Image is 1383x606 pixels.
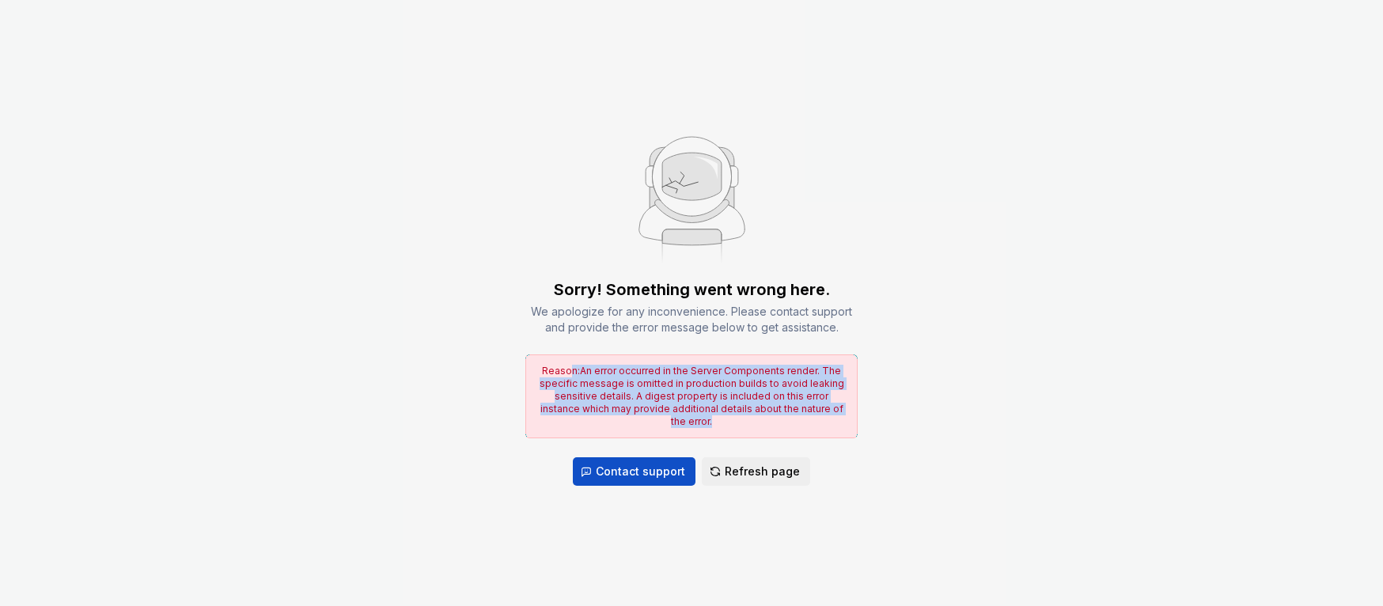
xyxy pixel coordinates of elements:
span: Contact support [596,464,685,479]
span: Refresh page [725,464,800,479]
button: Contact support [573,457,695,486]
div: Sorry! Something went wrong here. [554,278,830,301]
div: We apologize for any inconvenience. Please contact support and provide the error message below to... [525,304,858,335]
button: Refresh page [702,457,810,486]
span: Reason: An error occurred in the Server Components render. The specific message is omitted in pro... [540,365,844,427]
